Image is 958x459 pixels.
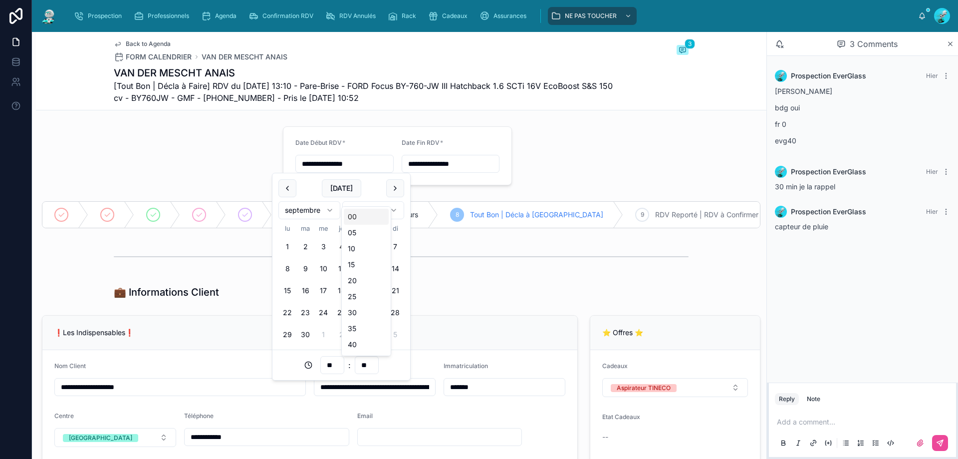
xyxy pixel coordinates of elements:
a: Agenda [198,7,243,25]
p: [PERSON_NAME] [775,86,950,96]
span: Agenda [215,12,237,20]
span: RDV Annulés [339,12,376,20]
span: NE PAS TOUCHER [565,12,617,20]
span: Prospection [88,12,122,20]
div: 30 [344,305,389,321]
button: Today, jeudi 4 septembre 2025 [332,238,350,256]
a: Confirmation RDV [245,7,320,25]
a: Rack [385,7,423,25]
button: Note [803,393,824,405]
button: lundi 1 septembre 2025 [278,238,296,256]
a: VAN DER MESCHT ANAIS [202,52,287,62]
div: : [278,356,404,374]
img: App logo [40,8,58,24]
button: mardi 23 septembre 2025 [296,304,314,322]
div: 35 [344,321,389,337]
span: 9 [641,211,644,219]
span: ⭐ Offres ⭐ [602,328,643,337]
a: NE PAS TOUCHER [548,7,637,25]
div: 00 [344,209,389,225]
p: evg40 [775,135,950,146]
button: lundi 22 septembre 2025 [278,304,296,322]
a: Professionnels [131,7,196,25]
a: RDV Annulés [322,7,383,25]
button: Select Button [602,378,748,397]
span: Prospection EverGlass [791,207,866,217]
span: Tout Bon | Décla à [GEOGRAPHIC_DATA] [470,210,603,220]
span: Nom Client [54,362,86,370]
div: Suggestions [341,206,391,356]
button: mercredi 17 septembre 2025 [314,282,332,300]
div: 40 [344,337,389,353]
div: 45 [344,353,389,369]
button: 3 [677,45,689,57]
a: Back to Agenda [114,40,171,48]
span: Email [357,412,373,420]
span: Cadeaux [602,362,628,370]
h1: 💼 Informations Client [114,285,219,299]
button: dimanche 14 septembre 2025 [386,260,404,278]
th: dimanche [386,223,404,234]
div: 10 [344,241,389,257]
button: dimanche 5 octobre 2025 [386,326,404,344]
table: septembre 2025 [278,223,404,344]
p: fr 0 [775,119,950,129]
button: dimanche 7 septembre 2025 [386,238,404,256]
button: Reply [775,393,799,405]
div: scrollable content [66,5,918,27]
button: mercredi 10 septembre 2025 [314,260,332,278]
div: [GEOGRAPHIC_DATA] [69,434,132,442]
button: dimanche 21 septembre 2025 [386,282,404,300]
h1: VAN DER MESCHT ANAIS [114,66,614,80]
span: Téléphone [184,412,214,420]
span: Immatriculation [444,362,488,370]
span: Etat Cadeaux [602,413,640,421]
button: dimanche 28 septembre 2025 [386,304,404,322]
span: Date Début RDV [295,139,342,146]
span: capteur de pluie [775,222,828,231]
span: Professionnels [148,12,189,20]
button: [DATE] [322,179,361,197]
span: 3 [685,39,695,49]
span: -- [602,432,608,442]
span: 30 min je la rappel [775,182,835,191]
div: Aspirateur TINECO [617,384,671,392]
button: lundi 8 septembre 2025 [278,260,296,278]
span: Hier [926,168,938,175]
div: Note [807,395,820,403]
button: mardi 2 septembre 2025 [296,238,314,256]
p: bdg oui [775,102,950,113]
th: mardi [296,223,314,234]
span: FORM CALENDRIER [126,52,192,62]
button: lundi 29 septembre 2025 [278,326,296,344]
th: mercredi [314,223,332,234]
span: RDV Reporté | RDV à Confirmer [655,210,758,220]
div: 20 [344,273,389,289]
div: 25 [344,289,389,305]
button: mardi 9 septembre 2025 [296,260,314,278]
a: Assurances [477,7,533,25]
span: 3 Comments [850,38,898,50]
button: jeudi 25 septembre 2025 [332,304,350,322]
div: 05 [344,225,389,241]
a: FORM CALENDRIER [114,52,192,62]
span: Hier [926,72,938,79]
button: lundi 15 septembre 2025 [278,282,296,300]
button: Select Button [54,428,176,447]
button: mercredi 3 septembre 2025 [314,238,332,256]
span: Prospection EverGlass [791,167,866,177]
button: jeudi 18 septembre 2025 [332,282,350,300]
span: Hier [926,208,938,215]
button: mardi 16 septembre 2025 [296,282,314,300]
span: ❗Les Indispensables❗ [54,328,134,337]
span: Rack [402,12,416,20]
button: mardi 30 septembre 2025 [296,326,314,344]
th: jeudi [332,223,350,234]
a: Cadeaux [425,7,475,25]
button: mercredi 1 octobre 2025 [314,326,332,344]
button: jeudi 11 septembre 2025 [332,260,350,278]
span: Prospection EverGlass [791,71,866,81]
button: jeudi 2 octobre 2025 [332,326,350,344]
span: Back to Agenda [126,40,171,48]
